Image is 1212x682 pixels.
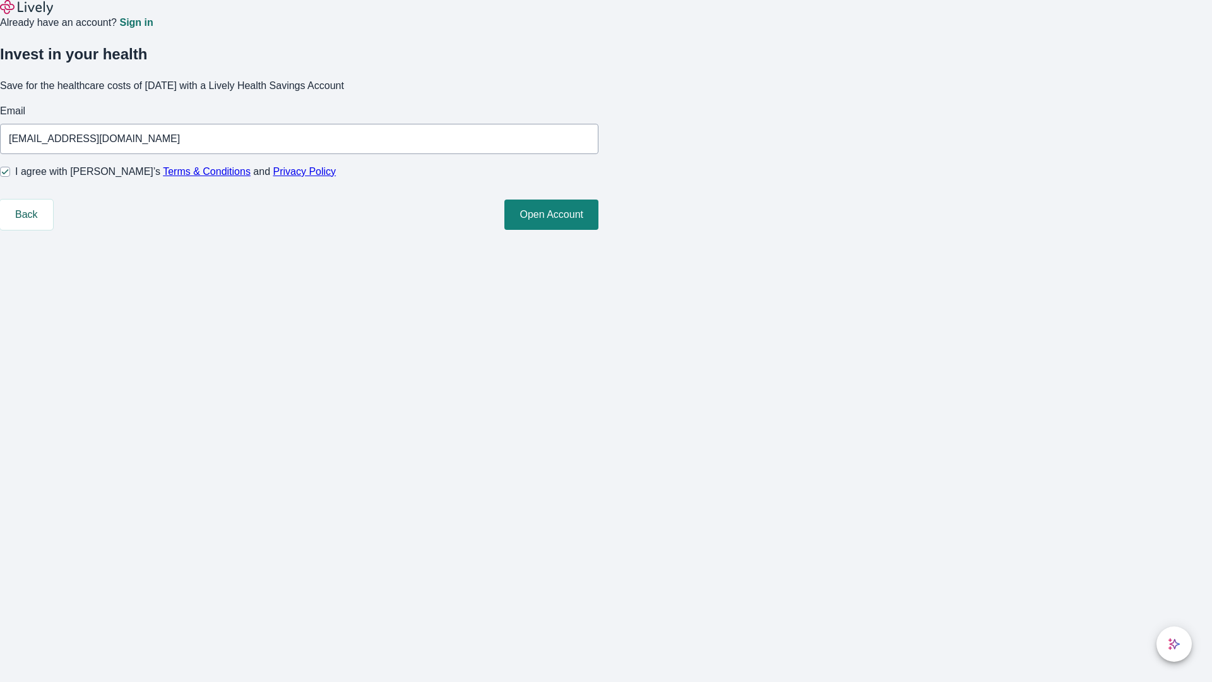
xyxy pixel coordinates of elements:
a: Privacy Policy [273,166,336,177]
a: Sign in [119,18,153,28]
span: I agree with [PERSON_NAME]’s and [15,164,336,179]
button: chat [1156,626,1192,662]
button: Open Account [504,200,598,230]
a: Terms & Conditions [163,166,251,177]
svg: Lively AI Assistant [1168,638,1180,650]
